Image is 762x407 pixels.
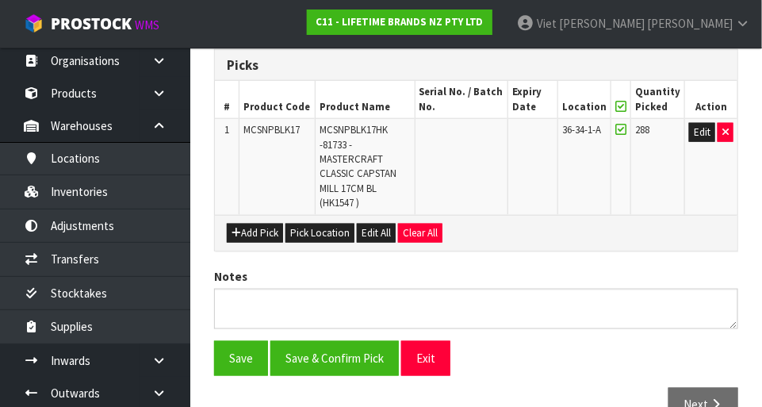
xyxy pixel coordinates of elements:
button: Add Pick [227,224,283,243]
th: Expiry Date [508,81,558,118]
th: Quantity Picked [630,81,684,118]
th: # [215,81,239,118]
button: Pick Location [285,224,354,243]
a: C11 - LIFETIME BRANDS NZ PTY LTD [307,10,492,35]
th: Serial No. / Batch No. [415,81,507,118]
span: Viet [PERSON_NAME] [537,16,645,31]
th: Product Name [315,81,415,118]
span: [PERSON_NAME] [647,16,733,31]
span: 36-34-1-A [562,123,601,136]
label: Notes [214,268,247,285]
button: Clear All [398,224,442,243]
button: Save [214,341,268,375]
th: Location [557,81,611,118]
th: Action [684,81,737,118]
span: 1 [224,123,229,136]
span: MCSNPBLK17HK -81733 - MASTERCRAFT CLASSIC CAPSTAN MILL 17CM BL (HK1547 ) [320,123,396,209]
span: MCSNPBLK17 [243,123,300,136]
button: Save & Confirm Pick [270,341,399,375]
h3: Picks [227,58,726,73]
small: WMS [135,17,159,33]
span: ProStock [51,13,132,34]
th: Product Code [239,81,315,118]
button: Edit [689,123,715,142]
button: Exit [401,341,450,375]
img: cube-alt.png [24,13,44,33]
span: 288 [635,123,649,136]
button: Edit All [357,224,396,243]
strong: C11 - LIFETIME BRANDS NZ PTY LTD [316,15,484,29]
